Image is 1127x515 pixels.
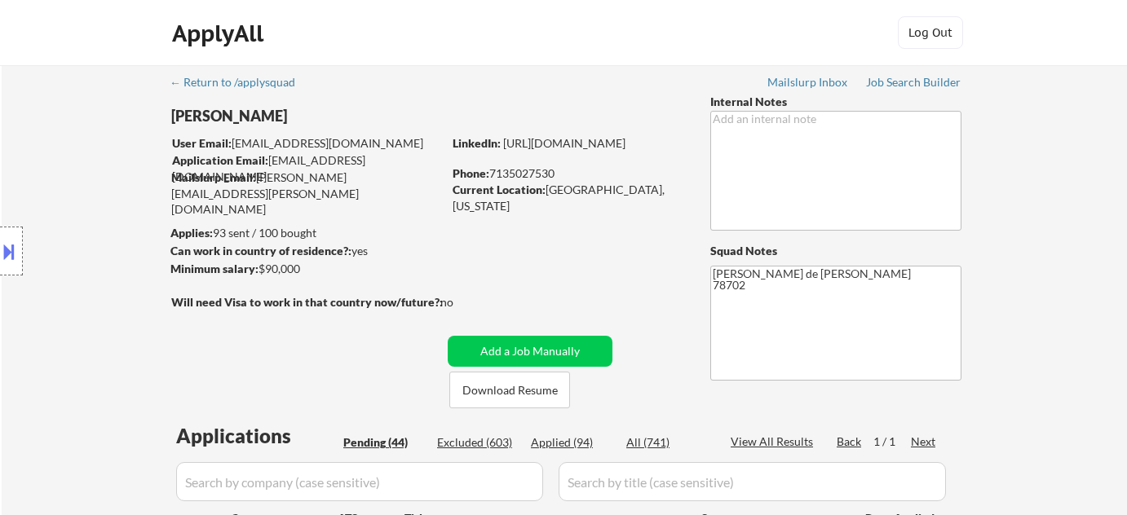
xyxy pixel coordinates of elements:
div: [EMAIL_ADDRESS][DOMAIN_NAME] [172,152,442,184]
div: Pending (44) [343,434,425,451]
div: Applications [176,426,338,446]
div: Internal Notes [710,94,961,110]
div: 7135027530 [453,165,683,182]
div: Excluded (603) [437,434,519,451]
div: Mailslurp Inbox [767,77,849,88]
div: Squad Notes [710,243,961,259]
input: Search by company (case sensitive) [176,462,543,501]
strong: Current Location: [453,183,546,196]
div: ← Return to /applysquad [170,77,311,88]
button: Download Resume [449,372,570,408]
div: View All Results [731,434,818,450]
div: yes [170,243,437,259]
strong: Will need Visa to work in that country now/future?: [171,295,443,309]
button: Add a Job Manually [448,336,612,367]
input: Search by title (case sensitive) [559,462,946,501]
div: Next [911,434,937,450]
strong: Phone: [453,166,489,180]
div: Back [837,434,863,450]
a: Mailslurp Inbox [767,76,849,92]
div: Job Search Builder [866,77,961,88]
div: $90,000 [170,261,442,277]
a: ← Return to /applysquad [170,76,311,92]
div: Applied (94) [531,434,612,451]
div: ApplyAll [172,20,268,47]
a: [URL][DOMAIN_NAME] [503,136,625,150]
div: [GEOGRAPHIC_DATA], [US_STATE] [453,182,683,213]
div: no [440,294,487,310]
a: Job Search Builder [866,76,961,92]
div: [PERSON_NAME][EMAIL_ADDRESS][PERSON_NAME][DOMAIN_NAME] [171,169,442,218]
strong: LinkedIn: [453,136,501,150]
button: Log Out [898,16,963,49]
div: 1 / 1 [873,434,911,450]
div: All (741) [626,434,708,451]
div: [PERSON_NAME] [171,106,506,126]
div: 93 sent / 100 bought [170,225,442,241]
div: [EMAIL_ADDRESS][DOMAIN_NAME] [172,135,442,152]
